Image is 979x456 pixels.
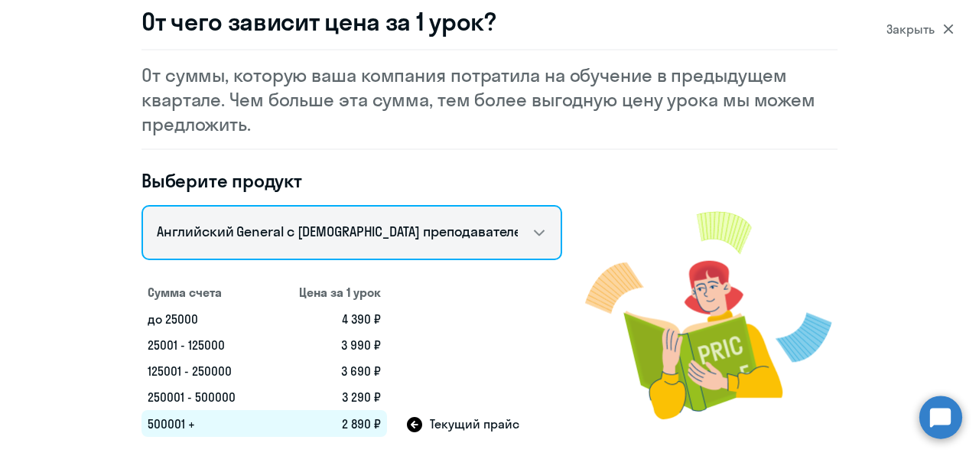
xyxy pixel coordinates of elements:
[387,410,562,437] td: Текущий прайс
[268,384,388,410] td: 3 290 ₽
[141,306,268,332] td: до 25000
[141,278,268,306] th: Сумма счета
[141,410,268,437] td: 500001 +
[268,306,388,332] td: 4 390 ₽
[141,332,268,358] td: 25001 - 125000
[886,20,954,38] div: Закрыть
[268,278,388,306] th: Цена за 1 урок
[268,358,388,384] td: 3 690 ₽
[141,6,838,37] h3: От чего зависит цена за 1 урок?
[268,410,388,437] td: 2 890 ₽
[268,332,388,358] td: 3 990 ₽
[141,63,838,136] p: От суммы, которую ваша компания потратила на обучение в предыдущем квартале. Чем больше эта сумма...
[585,193,838,437] img: modal-image.png
[141,384,268,410] td: 250001 - 500000
[141,168,562,193] h4: Выберите продукт
[141,358,268,384] td: 125001 - 250000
